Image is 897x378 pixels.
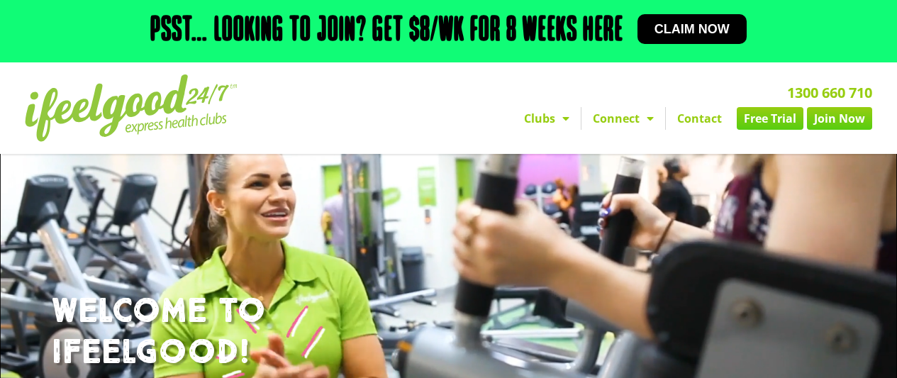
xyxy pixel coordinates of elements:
a: Claim now [637,14,747,44]
a: Join Now [807,107,872,130]
a: Connect [581,107,665,130]
h2: Psst… Looking to join? Get $8/wk for 8 weeks here [150,14,623,48]
a: Clubs [513,107,581,130]
span: Claim now [654,23,730,35]
nav: Menu [326,107,872,130]
a: 1300 660 710 [787,83,872,102]
h1: WELCOME TO IFEELGOOD! [52,291,846,373]
a: Free Trial [737,107,803,130]
a: Contact [666,107,733,130]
